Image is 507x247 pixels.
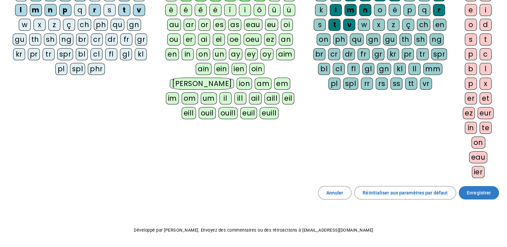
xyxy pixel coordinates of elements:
div: eau [469,151,488,163]
div: i [480,4,492,16]
div: cl [333,63,345,75]
button: Enregistrer [459,186,499,199]
div: am [255,78,271,90]
div: l [330,4,342,16]
div: ez [264,33,276,46]
div: e [465,4,477,16]
button: Annuler [318,186,352,199]
div: ou [167,33,181,46]
div: an [279,33,293,46]
div: eur [478,107,494,119]
div: ay [229,48,242,60]
div: l [15,4,27,16]
div: vr [420,78,432,90]
div: gr [135,33,147,46]
div: r [89,4,101,16]
div: ail [249,92,262,104]
div: w [19,19,31,31]
div: gn [127,19,141,31]
p: Développé par [PERSON_NAME]. Envoyez des commentaires ou des rétroactions à [EMAIL_ADDRESS][DOMAI... [5,226,502,234]
div: spl [343,78,359,90]
div: um [201,92,217,104]
div: sh [414,33,427,46]
div: ç [63,19,75,31]
div: é [389,4,401,16]
div: aill [264,92,279,104]
div: q [418,4,430,16]
div: ll [408,63,421,75]
div: p [465,78,477,90]
div: oe [228,33,241,46]
div: er [183,33,195,46]
div: spr [57,48,73,60]
div: c [480,48,492,60]
div: euil [240,107,257,119]
div: cl [90,48,103,60]
div: v [343,19,355,31]
div: em [274,78,290,90]
div: ï [239,4,251,16]
div: ain [196,63,211,75]
div: un [213,48,226,60]
div: gu [13,33,26,46]
div: er [465,92,477,104]
div: en [433,19,446,31]
span: Réinitialiser aux paramètres par défaut [363,189,448,197]
div: o [465,19,477,31]
div: ouil [199,107,216,119]
div: w [358,19,370,31]
span: Annuler [326,189,343,197]
div: oin [249,63,265,75]
div: au [167,19,181,31]
div: phr [88,63,105,75]
div: eu [265,19,278,31]
div: kr [387,48,399,60]
div: eau [244,19,262,31]
div: en [166,48,179,60]
div: è [165,4,177,16]
div: gu [383,33,397,46]
div: gl [120,48,132,60]
div: mm [423,63,442,75]
div: ier [472,166,485,178]
div: eil [282,92,295,104]
div: ë [209,4,221,16]
div: fl [105,48,117,60]
div: or [198,19,210,31]
div: fl [347,63,360,75]
div: kr [13,48,25,60]
div: ai [198,33,210,46]
div: th [29,33,41,46]
div: z [48,19,60,31]
div: l [480,63,492,75]
div: spl [70,63,85,75]
div: sh [44,33,57,46]
div: x [373,19,385,31]
div: p [403,4,416,16]
div: ü [283,4,295,16]
div: ê [195,4,207,16]
div: oy [260,48,273,60]
div: î [224,4,236,16]
div: k [315,4,327,16]
div: tr [43,48,55,60]
div: rr [361,78,373,90]
div: dr [343,48,355,60]
div: ar [184,19,196,31]
div: kl [135,48,147,60]
div: on [471,137,485,149]
div: v [133,4,145,16]
div: ei [213,33,225,46]
div: t [118,4,130,16]
div: d [480,19,492,31]
div: û [268,4,280,16]
div: gr [372,48,384,60]
div: b [465,63,477,75]
div: br [76,33,88,46]
div: t [328,19,340,31]
div: om [182,92,198,104]
div: te [480,122,492,134]
div: ss [390,78,402,90]
div: s [314,19,326,31]
div: ô [254,4,266,16]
